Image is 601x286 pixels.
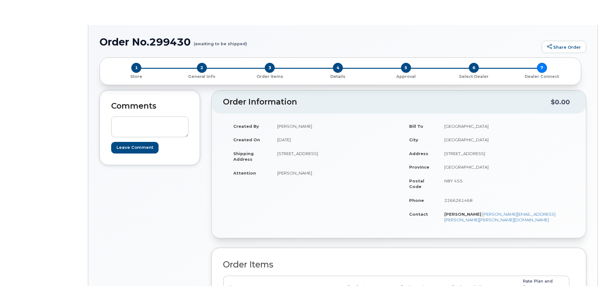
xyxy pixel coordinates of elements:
td: [GEOGRAPHIC_DATA] [439,119,570,133]
strong: City [409,137,418,142]
strong: Phone [409,198,424,203]
strong: Address [409,151,428,156]
input: Leave Comment [111,142,159,154]
a: Share Order [542,41,586,53]
td: 2266261468 [439,193,570,207]
strong: Created By [233,124,259,129]
strong: Created On [233,137,260,142]
p: Approval [374,74,437,79]
h2: Comments [111,102,188,111]
span: 2 [197,63,207,73]
strong: Attention [233,170,256,175]
td: [DATE] [272,133,394,147]
a: [PERSON_NAME][EMAIL_ADDRESS][PERSON_NAME][PERSON_NAME][DOMAIN_NAME] [444,212,555,223]
a: 3 Order Items [236,73,304,79]
td: [GEOGRAPHIC_DATA] [439,133,570,147]
strong: Bill To [409,124,423,129]
strong: [PERSON_NAME] [444,212,481,217]
p: Store [107,74,165,79]
td: [STREET_ADDRESS] [439,147,570,160]
p: General Info [171,74,234,79]
p: Details [306,74,370,79]
div: $0.00 [551,96,570,108]
h2: Order Information [223,98,551,106]
span: 5 [401,63,411,73]
h1: Order No.299430 [100,36,539,47]
span: 1 [131,63,141,73]
td: [PERSON_NAME] [272,119,394,133]
small: (awaiting to be shipped) [194,36,247,46]
a: 4 Details [304,73,372,79]
p: Select Dealer [442,74,506,79]
span: 4 [333,63,343,73]
span: 6 [469,63,479,73]
p: Order Items [238,74,301,79]
td: N8Y 4S5 [439,174,570,193]
span: 3 [265,63,275,73]
a: 6 Select Dealer [440,73,508,79]
strong: Contact [409,212,428,217]
a: 1 Store [105,73,168,79]
td: [PERSON_NAME] [272,166,394,180]
h2: Order Items [223,260,570,269]
strong: Postal Code [409,178,424,189]
strong: Shipping Address [233,151,254,162]
strong: Province [409,165,429,170]
a: 5 Approval [372,73,440,79]
a: 2 General Info [168,73,236,79]
td: [GEOGRAPHIC_DATA] [439,160,570,174]
td: [STREET_ADDRESS] [272,147,394,166]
